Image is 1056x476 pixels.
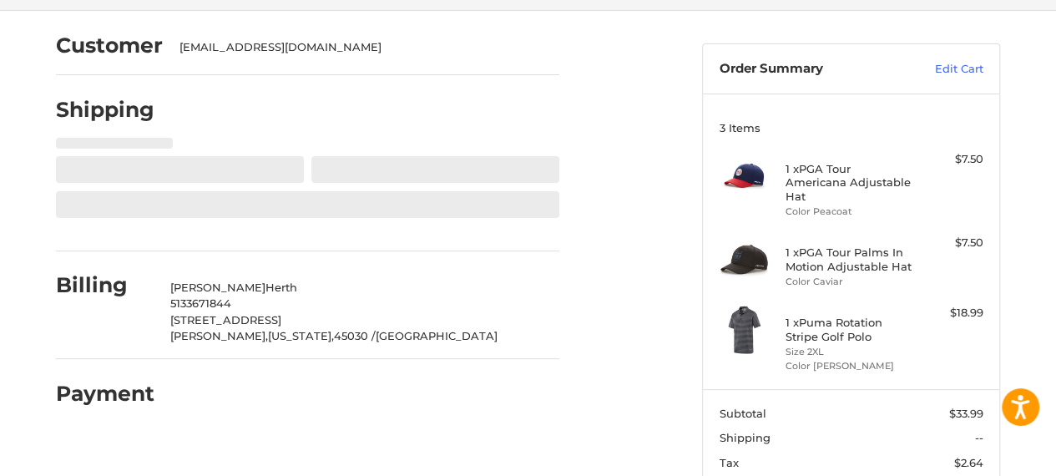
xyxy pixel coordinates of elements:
[786,275,913,289] li: Color Caviar
[720,121,983,134] h3: 3 Items
[917,305,983,322] div: $18.99
[376,329,498,342] span: [GEOGRAPHIC_DATA]
[786,345,913,359] li: Size 2XL
[949,407,983,420] span: $33.99
[56,272,154,298] h2: Billing
[170,329,268,342] span: [PERSON_NAME],
[720,61,899,78] h3: Order Summary
[917,151,983,168] div: $7.50
[56,33,163,58] h2: Customer
[179,39,543,56] div: [EMAIL_ADDRESS][DOMAIN_NAME]
[170,313,281,327] span: [STREET_ADDRESS]
[786,246,913,273] h4: 1 x PGA Tour Palms In Motion Adjustable Hat
[265,281,297,294] span: Herth
[786,162,913,203] h4: 1 x PGA Tour Americana Adjustable Hat
[334,329,376,342] span: 45030 /
[56,381,154,407] h2: Payment
[56,97,154,123] h2: Shipping
[899,61,983,78] a: Edit Cart
[268,329,334,342] span: [US_STATE],
[720,407,766,420] span: Subtotal
[786,316,913,343] h4: 1 x Puma Rotation Stripe Golf Polo
[786,359,913,373] li: Color [PERSON_NAME]
[170,281,265,294] span: [PERSON_NAME]
[917,235,983,251] div: $7.50
[786,205,913,219] li: Color Peacoat
[170,296,231,310] span: 5133671844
